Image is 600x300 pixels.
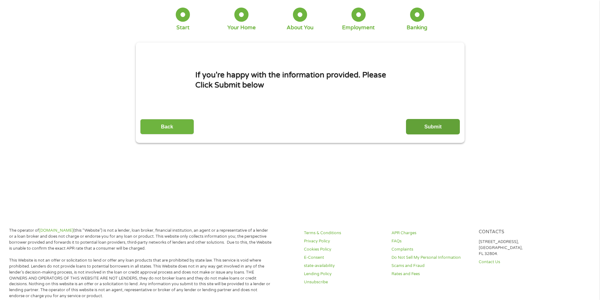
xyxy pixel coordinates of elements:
input: Submit [406,119,460,134]
a: Do Not Sell My Personal Information [391,255,471,261]
a: Lending Policy [304,271,384,277]
a: Contact Us [479,259,559,265]
input: Back [140,119,194,134]
a: Scams and Fraud [391,263,471,269]
p: The operator of (this “Website”) is not a lender, loan broker, financial institution, an agent or... [9,228,272,252]
h4: Contacts [479,229,559,235]
a: Terms & Conditions [304,230,384,236]
div: Banking [407,24,427,31]
a: Cookies Policy [304,246,384,252]
a: Rates and Fees [391,271,471,277]
p: [STREET_ADDRESS], [GEOGRAPHIC_DATA], FL 32804. [479,239,559,257]
a: FAQs [391,238,471,244]
a: APR Charges [391,230,471,236]
div: Start [176,24,190,31]
a: [DOMAIN_NAME] [39,228,73,233]
div: Employment [342,24,375,31]
a: Unsubscribe [304,279,384,285]
div: About You [287,24,313,31]
h1: If you're happy with the information provided. Please Click Submit below [195,70,405,90]
p: This Website is not an offer or solicitation to lend or offer any loan products that are prohibit... [9,258,272,299]
div: Your Home [227,24,256,31]
a: Complaints [391,246,471,252]
a: state-availability [304,263,384,269]
a: Privacy Policy [304,238,384,244]
a: E-Consent [304,255,384,261]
